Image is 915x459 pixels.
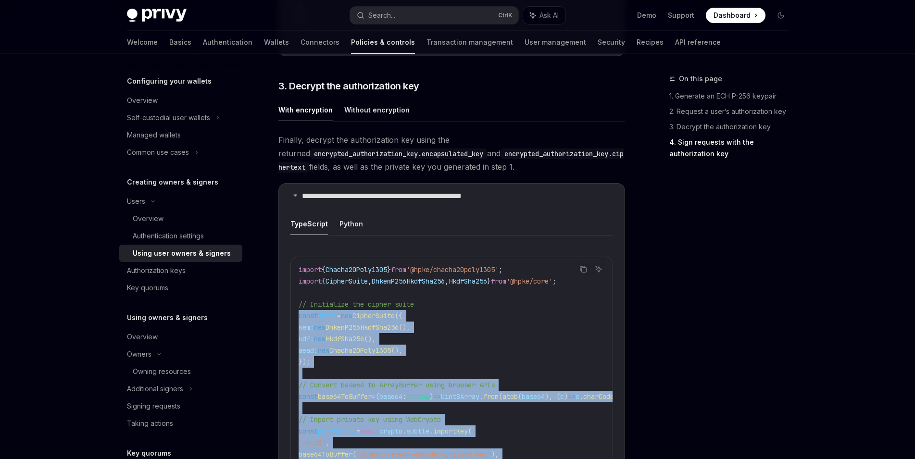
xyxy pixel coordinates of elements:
span: 'pkcs8' [299,438,326,447]
span: base64ToBuffer [299,450,352,459]
a: Overview [119,328,242,346]
span: ( [352,450,356,459]
a: 4. Sign requests with the authorization key [669,135,796,161]
span: ({ [395,311,402,320]
span: import [299,265,322,274]
a: Security [598,31,625,54]
span: kdf: [299,335,314,343]
a: Authentication settings [119,227,242,245]
a: 2. Request a user’s authorization key [669,104,796,119]
span: Ask AI [539,11,559,20]
span: Chacha20Poly1305 [329,346,391,355]
div: Managed wallets [127,129,181,141]
span: ) [564,392,568,401]
span: // Import private key using WebCrypto [299,415,441,424]
span: } [487,277,491,285]
button: Toggle dark mode [773,8,789,23]
a: Transaction management [426,31,513,54]
a: Recipes [637,31,664,54]
span: ; [499,265,502,274]
span: }); [299,358,310,366]
button: With encryption [278,99,333,121]
span: { [322,277,326,285]
span: // Initialize the cipher suite [299,300,414,309]
a: Basics [169,31,191,54]
span: Uint8Array [441,392,479,401]
span: new [341,311,352,320]
span: DhkemP256HkdfSha256 [326,323,399,332]
div: Owning resources [133,366,191,377]
span: Ctrl K [498,12,513,19]
h5: Using owners & signers [127,312,208,323]
span: ) [429,392,433,401]
span: HkdfSha256 [326,335,364,343]
a: API reference [675,31,721,54]
span: = [372,392,376,401]
div: Common use cases [127,147,189,158]
span: ( [468,427,472,435]
span: ( [376,392,379,401]
a: Managed wallets [119,126,242,144]
span: import [299,277,322,285]
span: base64ToBuffer [318,392,372,401]
button: Python [339,212,363,235]
a: Overview [119,210,242,227]
button: Search...CtrlK [350,7,518,24]
span: aead: [299,346,318,355]
span: const [299,311,318,320]
span: DhkemP256HkdfSha256 [372,277,445,285]
span: (), [364,335,376,343]
a: Welcome [127,31,158,54]
span: = [356,427,360,435]
a: Owning resources [119,363,242,380]
button: TypeScript [290,212,328,235]
div: Overview [127,95,158,106]
img: dark logo [127,9,187,22]
a: 3. Decrypt the authorization key [669,119,796,135]
span: ( [499,392,502,401]
span: privateKey [318,427,356,435]
h5: Key quorums [127,447,171,459]
h5: Configuring your wallets [127,75,212,87]
span: '@hpke/chacha20poly1305' [406,265,499,274]
button: Copy the contents from the code block [577,263,589,275]
span: importKey [433,427,468,435]
span: ( [518,392,522,401]
span: from [391,265,406,274]
a: Demo [637,11,656,20]
a: Authorization keys [119,262,242,279]
a: Taking actions [119,415,242,432]
span: Dashboard [714,11,751,20]
span: // Convert base64 to ArrayBuffer using browser APIs [299,381,495,389]
span: new [314,323,326,332]
a: Wallets [264,31,289,54]
span: base64 [522,392,545,401]
div: Overview [127,331,158,343]
span: new [314,335,326,343]
span: . [579,392,583,401]
span: . [479,392,483,401]
span: base64 [379,392,402,401]
span: 'insert-base64-encoded-private-key' [356,450,491,459]
span: Finally, decrypt the authorization key using the returned and fields, as well as the private key ... [278,133,625,174]
div: Using user owners & signers [133,248,231,259]
div: Owners [127,348,151,360]
span: = [337,311,341,320]
span: const [299,392,318,401]
div: Users [127,196,145,207]
button: Ask AI [592,263,605,275]
span: : [402,392,406,401]
button: Ask AI [523,7,565,24]
a: Overview [119,92,242,109]
span: charCodeAt [583,392,622,401]
div: Authorization keys [127,265,186,276]
span: , [445,277,449,285]
span: const [299,427,318,435]
code: encrypted_authorization_key.encapsulated_key [310,149,487,159]
span: { [322,265,326,274]
span: string [406,392,429,401]
a: Signing requests [119,397,242,415]
span: CipherSuite [326,277,368,285]
span: await [360,427,379,435]
span: ), [491,450,499,459]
